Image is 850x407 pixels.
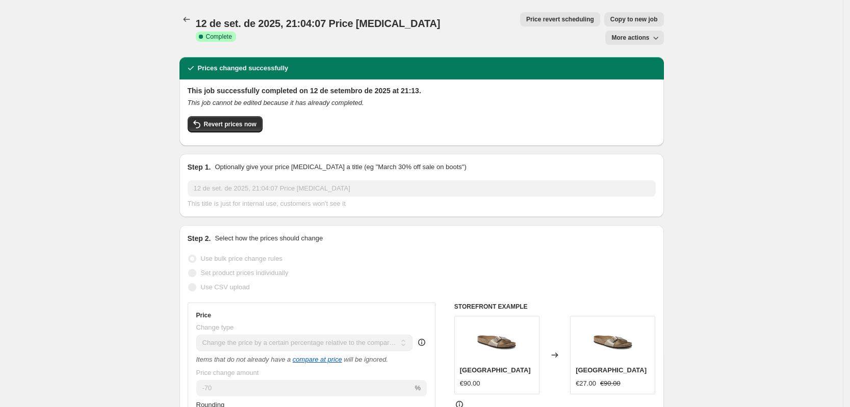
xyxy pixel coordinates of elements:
span: Use CSV upload [201,283,250,291]
div: help [417,337,427,347]
span: Price revert scheduling [526,15,594,23]
h3: Price [196,311,211,319]
span: Price change amount [196,369,259,376]
button: More actions [605,31,663,45]
span: This title is just for internal use, customers won't see it [188,200,346,207]
h6: STOREFRONT EXAMPLE [454,303,656,311]
span: [GEOGRAPHIC_DATA] [460,366,531,374]
span: Complete [206,33,232,41]
p: Optionally give your price [MEDICAL_DATA] a title (eg "March 30% off sale on boots") [215,162,466,172]
button: compare at price [293,356,342,363]
button: Price change jobs [179,12,194,26]
span: Set product prices individually [201,269,289,277]
h2: Step 2. [188,233,211,243]
span: 12 de set. de 2025, 21:04:07 Price [MEDICAL_DATA] [196,18,441,29]
div: €27.00 [576,378,596,389]
button: Price revert scheduling [520,12,600,26]
input: 30% off holiday sale [188,180,656,197]
img: 1020630_80x.jpg [476,321,517,362]
div: €90.00 [460,378,480,389]
span: Change type [196,323,234,331]
span: [GEOGRAPHIC_DATA] [576,366,647,374]
i: will be ignored. [344,356,388,363]
i: Items that do not already have a [196,356,291,363]
img: 1020630_80x.jpg [593,321,633,362]
i: This job cannot be edited because it has already completed. [188,99,364,106]
strike: €90.00 [600,378,621,389]
h2: Step 1. [188,162,211,172]
span: Use bulk price change rules [201,255,282,262]
span: More actions [611,34,649,42]
p: Select how the prices should change [215,233,323,243]
h2: This job successfully completed on 12 de setembro de 2025 at 21:13. [188,86,656,96]
span: Copy to new job [610,15,658,23]
input: -20 [196,380,413,396]
span: % [415,384,421,392]
button: Revert prices now [188,116,263,132]
span: Revert prices now [204,120,256,128]
button: Copy to new job [604,12,664,26]
h2: Prices changed successfully [198,63,289,73]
